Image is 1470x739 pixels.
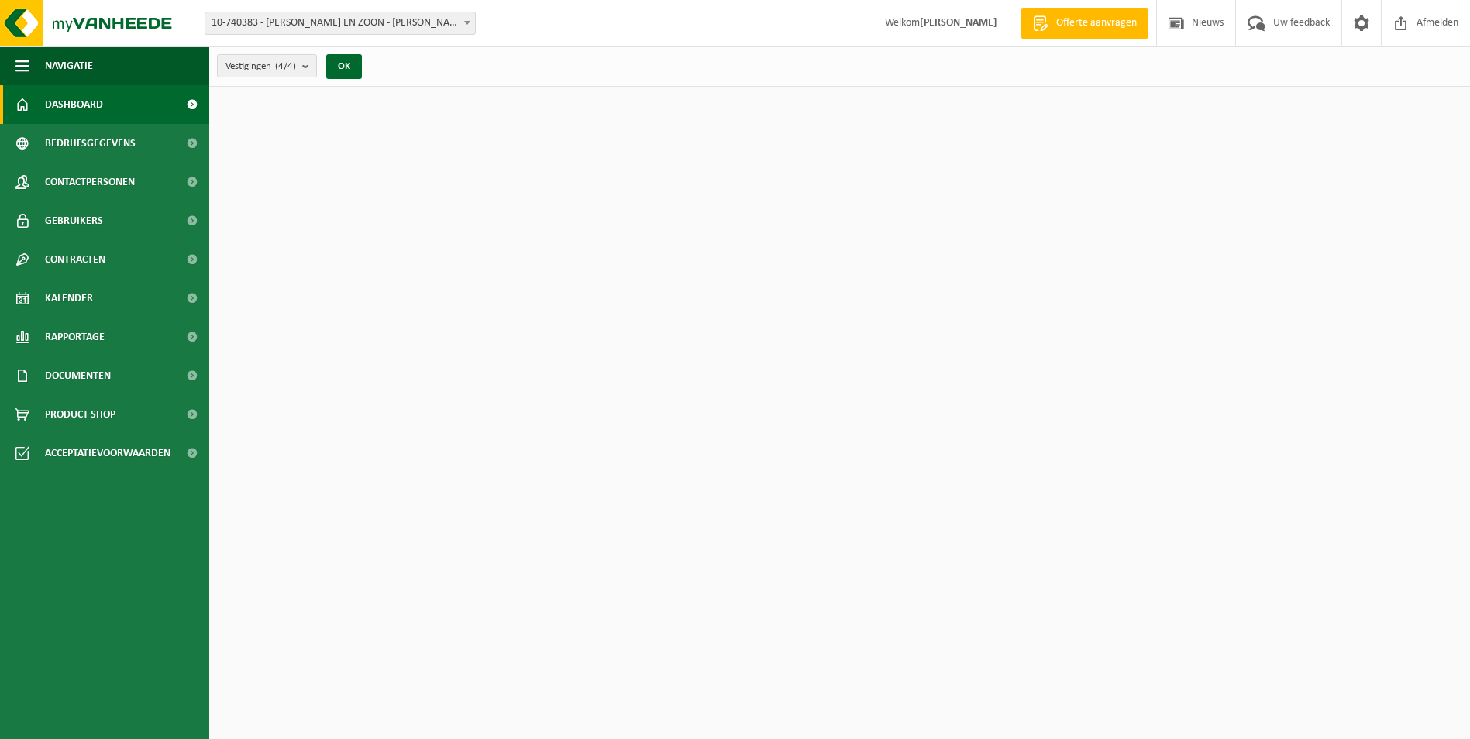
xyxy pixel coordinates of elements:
span: Dashboard [45,85,103,124]
button: Vestigingen(4/4) [217,54,317,77]
span: Kalender [45,279,93,318]
span: Gebruikers [45,201,103,240]
span: 10-740383 - BAUWENS EN ZOON - STEKENE [205,12,476,35]
span: Documenten [45,356,111,395]
span: Rapportage [45,318,105,356]
strong: [PERSON_NAME] [920,17,997,29]
a: Offerte aanvragen [1021,8,1148,39]
button: OK [326,54,362,79]
span: Navigatie [45,46,93,85]
count: (4/4) [275,61,296,71]
span: 10-740383 - BAUWENS EN ZOON - STEKENE [205,12,475,34]
span: Contactpersonen [45,163,135,201]
span: Offerte aanvragen [1052,15,1141,31]
span: Acceptatievoorwaarden [45,434,170,473]
span: Product Shop [45,395,115,434]
span: Bedrijfsgegevens [45,124,136,163]
span: Contracten [45,240,105,279]
span: Vestigingen [225,55,296,78]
